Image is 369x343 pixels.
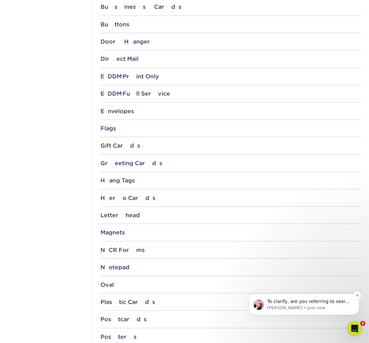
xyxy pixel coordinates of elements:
div: Envelopes [100,108,361,114]
div: message notification from Jenny, Just now. To clarify, are you referring to seeing it on our site? [10,41,120,62]
div: Gift Cards [100,142,361,149]
span: 2 [360,321,365,326]
div: Notepad [100,264,361,270]
div: Posters [100,334,361,340]
div: NCR Forms [100,247,361,253]
img: Profile image for Jenny [15,47,25,57]
button: Dismiss notification [114,39,123,47]
div: Plastic Cards [100,299,361,305]
iframe: Intercom notifications message [239,253,369,325]
div: Direct Mail [100,56,361,62]
div: Oval [100,282,361,288]
div: Letterhead [100,212,361,218]
div: Buttons [100,21,361,28]
p: Message from Jenny, sent Just now [28,52,112,58]
div: Hero Cards [100,195,361,201]
div: EDDM Print Only [100,73,361,80]
div: Greeting Cards [100,160,361,166]
div: Door Hanger [100,38,361,45]
small: ® [122,75,123,78]
iframe: Intercom live chat [347,321,362,336]
div: Business Cards [100,4,361,10]
div: Postcards [100,316,361,323]
div: Hang Tags [100,177,361,184]
div: EDDM Full Service [100,90,361,97]
small: ® [122,92,123,95]
div: Magnets [100,229,361,236]
div: Flags [100,125,361,132]
p: To clarify, are you referring to seeing it on our site? [28,46,112,52]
